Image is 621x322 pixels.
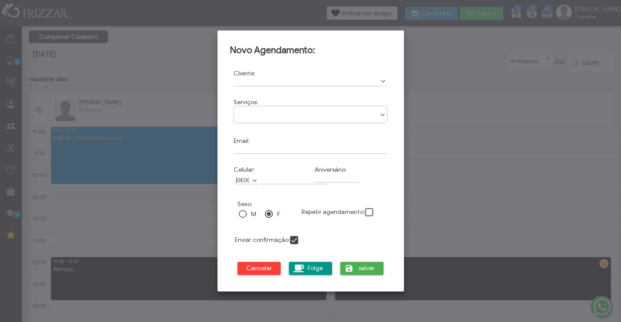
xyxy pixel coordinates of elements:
[315,166,346,173] label: Aniversário:
[235,176,249,184] label: [GEOGRAPHIC_DATA]
[379,77,387,86] button: Show Options
[251,210,256,218] label: M
[244,262,275,275] span: Cancelar
[234,98,258,106] label: Serviços:
[277,210,280,218] label: F
[289,262,333,275] button: Folga
[234,70,255,77] label: Cliente:
[302,208,365,215] label: Repetir agendamento:
[235,236,290,243] label: Enviar confirmação:
[234,166,255,173] label: Celular:
[238,200,252,208] label: Sexo:
[230,44,392,56] h2: Novo Agendamento:
[340,262,384,275] button: salvar
[234,137,250,145] label: Email:
[305,262,326,275] span: Folga
[356,262,378,275] span: salvar
[238,262,281,275] button: Cancelar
